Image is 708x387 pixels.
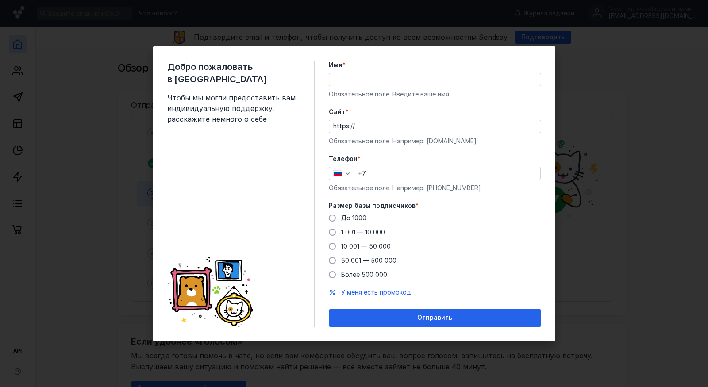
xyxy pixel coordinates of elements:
[329,184,541,192] div: Обязательное поле. Например: [PHONE_NUMBER]
[341,288,411,297] button: У меня есть промокод
[341,257,396,264] span: 50 001 — 500 000
[167,61,300,85] span: Добро пожаловать в [GEOGRAPHIC_DATA]
[329,61,342,69] span: Имя
[329,137,541,146] div: Обязательное поле. Например: [DOMAIN_NAME]
[329,107,346,116] span: Cайт
[341,228,385,236] span: 1 001 — 10 000
[167,92,300,124] span: Чтобы мы могли предоставить вам индивидуальную поддержку, расскажите немного о себе
[341,242,391,250] span: 10 001 — 50 000
[329,154,358,163] span: Телефон
[341,271,387,278] span: Более 500 000
[417,314,452,322] span: Отправить
[329,201,416,210] span: Размер базы подписчиков
[329,90,541,99] div: Обязательное поле. Введите ваше имя
[329,309,541,327] button: Отправить
[341,214,366,222] span: До 1000
[341,288,411,296] span: У меня есть промокод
